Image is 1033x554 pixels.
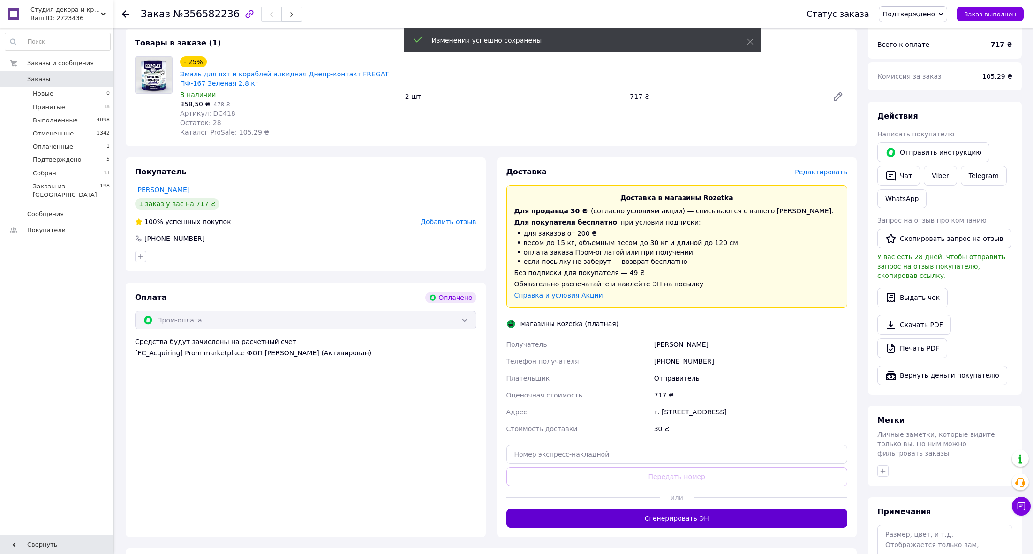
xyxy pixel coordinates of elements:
[122,9,129,19] div: Вернуться назад
[518,319,621,329] div: Магазины Rozetka (платная)
[5,33,110,50] input: Поиск
[807,9,869,19] div: Статус заказа
[136,57,172,93] img: Эмаль для яхт и кораблей алкидная Днепр-контакт FREGAT ПФ-167 Зеленая 2.8 кг
[30,14,113,22] div: Ваш ID: 2723436
[144,218,163,225] span: 100%
[106,156,110,164] span: 5
[982,73,1012,80] span: 105.29 ₴
[135,217,231,226] div: успешных покупок
[421,218,476,225] span: Добавить отзыв
[506,341,547,348] span: Получатель
[135,293,166,302] span: Оплата
[27,59,94,67] span: Заказы и сообщения
[27,210,64,218] span: Сообщения
[33,90,53,98] span: Новые
[652,353,849,370] div: [PHONE_NUMBER]
[652,370,849,387] div: Отправитель
[506,425,578,433] span: Стоимость доставки
[877,366,1007,385] button: Вернуть деньги покупателю
[877,41,929,48] span: Всего к оплате
[33,116,78,125] span: Выполненные
[795,168,847,176] span: Редактировать
[33,156,81,164] span: Подтверждено
[425,292,476,303] div: Оплачено
[213,101,230,108] span: 478 ₴
[924,166,957,186] a: Viber
[877,130,954,138] span: Написать покупателю
[103,169,110,178] span: 13
[964,11,1016,18] span: Заказ выполнен
[106,142,110,151] span: 1
[135,348,476,358] div: [FC_Acquiring] Prom marketplace ФОП [PERSON_NAME] (Активирован)
[173,8,240,20] span: №356582236
[660,493,694,502] span: или
[27,226,66,234] span: Покупатели
[33,103,65,112] span: Принятые
[514,238,840,247] li: весом до 15 кг, объемным весом до 30 кг и длиной до 120 см
[180,91,216,98] span: В наличии
[135,198,219,210] div: 1 заказ у вас на 717 ₴
[180,128,269,136] span: Каталог ProSale: 105.29 ₴
[877,229,1011,248] button: Скопировать запрос на отзыв
[514,292,603,299] a: Справка и условия Акции
[180,110,235,117] span: Артикул: DC418
[877,288,948,307] button: Выдать чек
[135,38,221,47] span: Товары в заказе (1)
[33,169,56,178] span: Собран
[877,315,951,335] a: Скачать PDF
[514,257,840,266] li: если посылку не заберут — возврат бесплатно
[33,182,100,199] span: Заказы из [GEOGRAPHIC_DATA]
[141,8,170,20] span: Заказ
[135,186,189,194] a: [PERSON_NAME]
[506,509,848,528] button: Сгенерировать ЭН
[97,116,110,125] span: 4098
[877,253,1005,279] span: У вас есть 28 дней, чтобы отправить запрос на отзыв покупателю, скопировав ссылку.
[514,218,618,226] span: Для покупателя бесплатно
[652,404,849,420] div: г. [STREET_ADDRESS]
[432,36,724,45] div: Изменения успешно сохранены
[106,90,110,98] span: 0
[877,507,931,516] span: Примечания
[506,374,550,382] span: Плательщик
[1012,497,1031,516] button: Чат с покупателем
[652,420,849,437] div: 30 ₴
[506,408,527,416] span: Адрес
[33,142,73,151] span: Оплаченные
[877,189,927,208] a: WhatsApp
[30,6,101,14] span: Студия декора и красок - "DECORATOR"
[877,431,995,457] span: Личные заметки, которые видите только вы. По ним можно фильтровать заказы
[180,119,221,127] span: Остаток: 28
[100,182,110,199] span: 198
[506,445,848,464] input: Номер экспресс-накладной
[514,217,840,227] div: при условии подписки:
[620,194,733,202] span: Доставка в магазины Rozetka
[27,75,50,83] span: Заказы
[626,90,825,103] div: 717 ₴
[506,358,579,365] span: Телефон получателя
[877,217,987,224] span: Запрос на отзыв про компанию
[957,7,1024,21] button: Заказ выполнен
[514,279,840,289] div: Обязательно распечатайте и наклейте ЭН на посылку
[514,206,840,216] div: (согласно условиям акции) — списываются с вашего [PERSON_NAME].
[514,247,840,257] li: оплата заказа Пром-оплатой или при получении
[514,268,840,277] div: Без подписки для покупателя — 49 ₴
[877,73,942,80] span: Комиссия за заказ
[33,129,74,138] span: Отмененные
[877,142,989,162] button: Отправить инструкцию
[877,338,947,358] a: Печать PDF
[97,129,110,138] span: 1342
[877,166,920,186] button: Чат
[143,234,205,243] div: [PHONE_NUMBER]
[652,387,849,404] div: 717 ₴
[883,10,935,18] span: Подтверждено
[506,391,583,399] span: Оценочная стоимость
[135,337,476,358] div: Средства будут зачислены на расчетный счет
[829,87,847,106] a: Редактировать
[401,90,626,103] div: 2 шт.
[506,167,547,176] span: Доставка
[135,167,186,176] span: Покупатель
[877,112,918,120] span: Действия
[991,41,1012,48] b: 717 ₴
[180,56,207,67] div: - 25%
[652,336,849,353] div: [PERSON_NAME]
